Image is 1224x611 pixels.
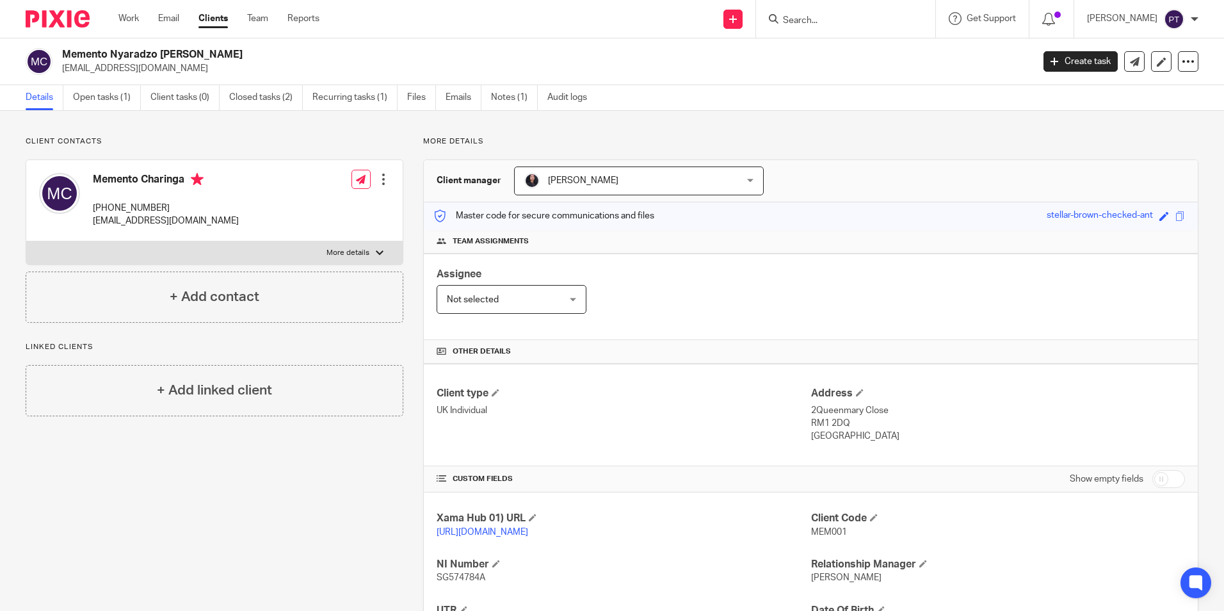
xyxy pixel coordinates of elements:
[811,404,1185,417] p: 2Queenmary Close
[423,136,1198,147] p: More details
[447,295,499,304] span: Not selected
[312,85,398,110] a: Recurring tasks (1)
[407,85,436,110] a: Files
[782,15,897,27] input: Search
[191,173,204,186] i: Primary
[39,173,80,214] img: svg%3E
[437,512,810,525] h4: Xama Hub 01) URL
[62,48,832,61] h2: Memento Nyaradzo [PERSON_NAME]
[811,558,1185,571] h4: Relationship Manager
[26,85,63,110] a: Details
[73,85,141,110] a: Open tasks (1)
[437,269,481,279] span: Assignee
[26,136,403,147] p: Client contacts
[446,85,481,110] a: Emails
[158,12,179,25] a: Email
[524,173,540,188] img: MicrosoftTeams-image.jfif
[62,62,1024,75] p: [EMAIL_ADDRESS][DOMAIN_NAME]
[967,14,1016,23] span: Get Support
[1070,473,1143,485] label: Show empty fields
[93,202,239,215] p: [PHONE_NUMBER]
[437,573,485,582] span: SG574784A
[491,85,538,110] a: Notes (1)
[157,380,272,400] h4: + Add linked client
[433,209,654,222] p: Master code for secure communications and files
[93,173,239,189] h4: Memento Charinga
[437,474,810,484] h4: CUSTOM FIELDS
[437,174,501,187] h3: Client manager
[1164,9,1184,29] img: svg%3E
[811,512,1185,525] h4: Client Code
[26,48,52,75] img: svg%3E
[1043,51,1118,72] a: Create task
[547,85,597,110] a: Audit logs
[437,528,528,537] a: [URL][DOMAIN_NAME]
[811,528,847,537] span: MEM001
[1087,12,1157,25] p: [PERSON_NAME]
[811,430,1185,443] p: [GEOGRAPHIC_DATA]
[548,176,618,185] span: [PERSON_NAME]
[170,287,259,307] h4: + Add contact
[198,12,228,25] a: Clients
[26,10,90,28] img: Pixie
[326,248,369,258] p: More details
[437,558,810,571] h4: NI Number
[811,387,1185,400] h4: Address
[1047,209,1153,224] div: stellar-brown-checked-ant
[453,346,511,357] span: Other details
[118,12,139,25] a: Work
[453,236,529,247] span: Team assignments
[811,573,882,582] span: [PERSON_NAME]
[437,387,810,400] h4: Client type
[247,12,268,25] a: Team
[93,215,239,227] p: [EMAIL_ADDRESS][DOMAIN_NAME]
[150,85,220,110] a: Client tasks (0)
[811,417,1185,430] p: RM1 2DQ
[229,85,303,110] a: Closed tasks (2)
[287,12,319,25] a: Reports
[437,404,810,417] p: UK Individual
[26,342,403,352] p: Linked clients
